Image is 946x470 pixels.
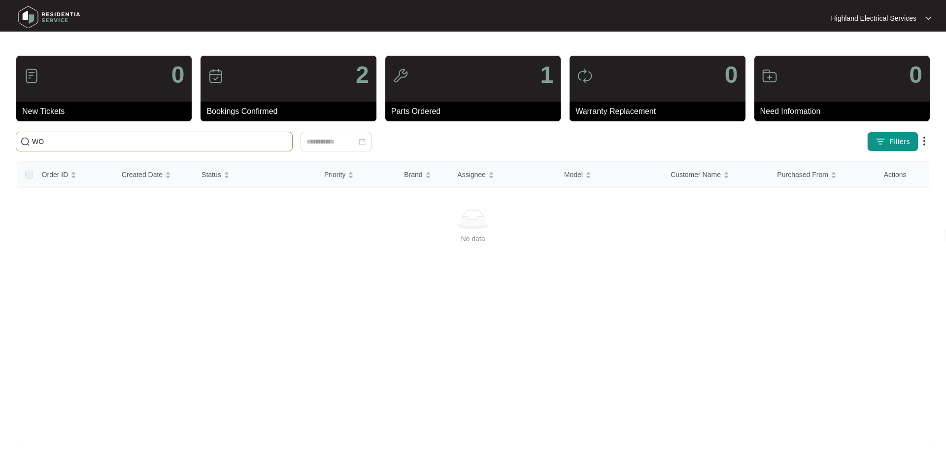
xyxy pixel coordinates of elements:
[393,68,408,84] img: icon
[925,16,931,21] img: dropdown arrow
[114,162,194,188] th: Created Date
[671,169,721,180] span: Customer Name
[356,63,369,87] p: 2
[556,162,663,188] th: Model
[316,162,396,188] th: Priority
[206,106,376,117] p: Bookings Confirmed
[194,162,316,188] th: Status
[29,233,917,244] div: No data
[909,63,922,87] p: 0
[876,137,885,146] img: filter icon
[725,63,738,87] p: 0
[15,2,84,32] img: residentia service logo
[208,68,224,84] img: icon
[396,162,449,188] th: Brand
[577,68,593,84] img: icon
[202,169,221,180] span: Status
[575,106,745,117] p: Warranty Replacement
[22,106,192,117] p: New Tickets
[876,162,929,188] th: Actions
[564,169,583,180] span: Model
[42,169,68,180] span: Order ID
[663,162,769,188] th: Customer Name
[324,169,346,180] span: Priority
[918,135,930,147] img: dropdown arrow
[404,169,422,180] span: Brand
[449,162,556,188] th: Assignee
[831,13,916,23] p: Highland Electrical Services
[20,137,30,146] img: search-icon
[24,68,39,84] img: icon
[122,169,163,180] span: Created Date
[760,106,930,117] p: Need Information
[762,68,777,84] img: icon
[34,162,114,188] th: Order ID
[777,169,828,180] span: Purchased From
[457,169,486,180] span: Assignee
[391,106,561,117] p: Parts Ordered
[867,132,918,151] button: filter iconFilters
[769,162,876,188] th: Purchased From
[889,137,910,147] span: Filters
[540,63,553,87] p: 1
[32,136,288,147] input: Search by Order Id, Assignee Name, Customer Name, Brand and Model
[171,63,185,87] p: 0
